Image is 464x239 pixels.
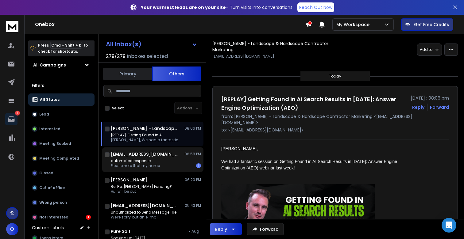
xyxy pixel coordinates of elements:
button: Lead [28,108,95,120]
button: All Inbox(s) [101,38,202,50]
div: Reply [215,226,227,232]
p: Reach Out Now [299,4,332,10]
p: Add to [420,47,432,52]
button: Reply [210,223,242,235]
p: from: [PERSON_NAME] - Landscape & Hardscape Contractor Marketing <[EMAIL_ADDRESS][DOMAIN_NAME]> [221,113,449,126]
h1: [EMAIL_ADDRESS][DOMAIN_NAME] [111,203,178,209]
h1: Pure Salt [111,228,130,234]
h1: Onebox [35,21,305,28]
h1: [PERSON_NAME] - Landscape & Hardscape Contractor Marketing [111,125,178,131]
strong: Your warmest leads are on your site [141,4,226,10]
button: All Status [28,93,95,106]
div: Open Intercom Messenger [442,218,456,233]
p: 17 Aug [187,229,201,234]
p: automated response [111,158,160,163]
button: Meeting Completed [28,152,95,165]
label: Select [112,106,124,111]
p: Wrong person [39,200,67,205]
button: Out of office [28,182,95,194]
p: All Status [40,97,60,102]
div: 1 [196,163,201,168]
p: Get Free Credits [414,21,449,28]
p: 08:06 PM [184,126,201,131]
h1: [EMAIL_ADDRESS][DOMAIN_NAME] [111,151,178,157]
p: Interested [39,127,60,131]
p: [EMAIL_ADDRESS][DOMAIN_NAME] [212,54,274,59]
button: Forward [247,223,284,235]
p: [PERSON_NAME], We had a fantastic [111,138,178,142]
button: All Campaigns [28,59,95,71]
button: Closed [28,167,95,179]
button: Wrong person [28,196,95,209]
button: Interested [28,123,95,135]
p: Please note that my name [111,163,160,168]
a: 1 [5,113,17,125]
div: 1 [86,215,91,220]
p: 06:20 PM [185,177,201,182]
p: Press to check for shortcuts. [38,42,88,55]
span: 279 / 279 [106,53,126,60]
p: My Workspace [336,21,372,28]
p: We're sorry, but an e-mail [111,215,177,220]
p: [DATE] : 08:06 pm [411,95,449,101]
p: Lead [39,112,49,117]
p: Unauthorized to Send Message [Re: [111,210,177,215]
p: [REPLAY] Getting Found in AI [111,133,178,138]
p: Out of office [39,185,65,190]
button: O [6,223,18,235]
h3: Filters [28,81,95,90]
button: Reply [412,104,424,110]
h1: [PERSON_NAME] [111,177,147,183]
h1: All Campaigns [33,62,66,68]
p: Today [329,74,341,79]
p: Re: Re: [PERSON_NAME] Funding? [111,184,172,189]
p: Meeting Booked [39,141,71,146]
h1: All Inbox(s) [106,41,141,47]
p: 05:43 PM [185,203,201,208]
p: 06:58 PM [184,152,201,157]
p: We had a fantastic session on Getting Found in AI Search Results in [DATE]: Answer Engine Optimiz... [221,152,400,171]
h3: Inboxes selected [127,53,168,60]
button: Others [152,66,201,81]
button: Meeting Booked [28,138,95,150]
p: Not Interested [39,215,68,220]
p: to: <[EMAIL_ADDRESS][DOMAIN_NAME]> [221,127,449,133]
h3: Custom Labels [32,225,64,231]
div: Forward [430,104,449,110]
h1: [REPLAY] Getting Found in AI Search Results in [DATE]: Answer Engine Optimization (AEO) [221,95,407,112]
img: logo [6,21,18,32]
a: Reach Out Now [297,2,334,12]
button: Not Interested1 [28,211,95,223]
span: Cmd + Shift + k [50,42,82,49]
p: Closed [39,171,53,176]
p: 1 [15,111,20,116]
p: Hi, I will be out [111,189,172,194]
p: [PERSON_NAME], [221,146,400,152]
p: Meeting Completed [39,156,79,161]
p: – Turn visits into conversations [141,4,292,10]
button: Primary [103,67,152,81]
h1: [PERSON_NAME] - Landscape & Hardscape Contractor Marketing [212,40,333,53]
button: Get Free Credits [401,18,453,31]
